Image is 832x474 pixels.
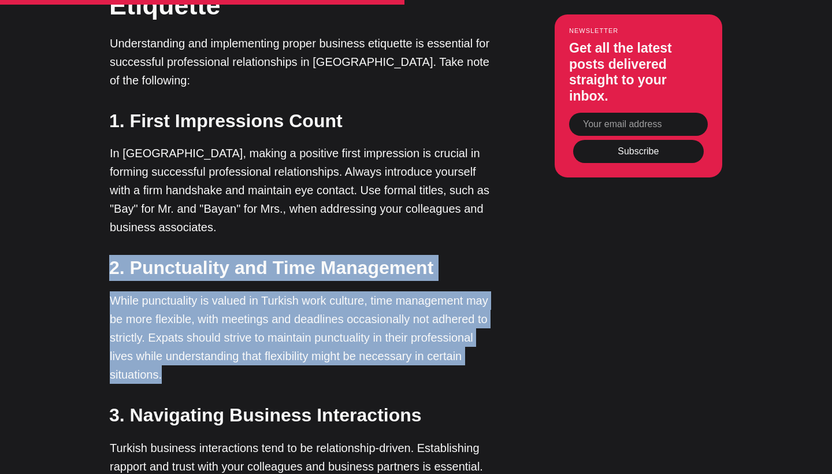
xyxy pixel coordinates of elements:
strong: 2. Punctuality and Time Management [109,257,433,278]
p: In [GEOGRAPHIC_DATA], making a positive first impression is crucial in forming successful profess... [110,144,497,236]
h1: Start the conversation [128,23,299,44]
p: Become a member of to start commenting. [18,49,409,63]
button: Subscribe [573,139,704,162]
strong: 3. Navigating Business Interactions [109,405,422,425]
strong: 1. First Impressions Count [109,110,343,131]
h3: Get all the latest posts delivered straight to your inbox. [569,40,708,104]
p: While punctuality is valued in Turkish work culture, time management may be more flexible, with m... [110,291,497,384]
small: Newsletter [569,27,708,34]
button: Sign up now [176,79,252,104]
button: Sign in [242,112,273,124]
span: Ikamet [196,50,234,61]
span: Already a member? [154,111,239,124]
p: Understanding and implementing proper business etiquette is essential for successful professional... [110,34,497,90]
input: Your email address [569,113,708,136]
